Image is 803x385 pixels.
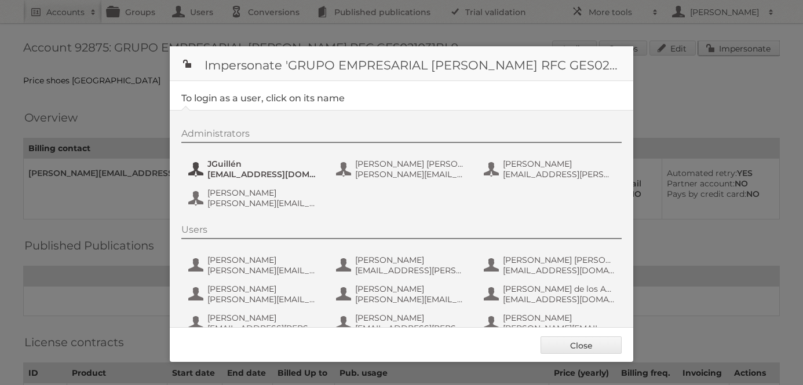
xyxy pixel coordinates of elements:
button: [PERSON_NAME] [PERSON_NAME][EMAIL_ADDRESS][PERSON_NAME][DOMAIN_NAME] [187,186,323,210]
span: [PERSON_NAME] [355,313,468,323]
span: [PERSON_NAME] [207,188,320,198]
span: [PERSON_NAME] [355,284,468,294]
button: [PERSON_NAME] [PERSON_NAME][EMAIL_ADDRESS][PERSON_NAME][DOMAIN_NAME] [187,283,323,306]
span: [EMAIL_ADDRESS][PERSON_NAME][DOMAIN_NAME] [207,323,320,333]
span: [PERSON_NAME] [PERSON_NAME] [PERSON_NAME] [355,159,468,169]
button: [PERSON_NAME] [PERSON_NAME] [PERSON_NAME] [PERSON_NAME][EMAIL_ADDRESS][PERSON_NAME][DOMAIN_NAME] [335,157,471,181]
div: Users [181,224,622,239]
button: [PERSON_NAME] [EMAIL_ADDRESS][PERSON_NAME][DOMAIN_NAME] [335,311,471,335]
span: [EMAIL_ADDRESS][PERSON_NAME][DOMAIN_NAME] [503,169,615,179]
a: Close [541,336,622,354]
button: [PERSON_NAME] [PERSON_NAME] [PERSON_NAME] [EMAIL_ADDRESS][DOMAIN_NAME] [483,254,619,277]
span: [PERSON_NAME] de los Angeles [PERSON_NAME] [503,284,615,294]
button: [PERSON_NAME] [PERSON_NAME][EMAIL_ADDRESS][PERSON_NAME][DOMAIN_NAME] [335,283,471,306]
span: [PERSON_NAME] [207,255,320,265]
h1: Impersonate 'GRUPO EMPRESARIAL [PERSON_NAME] RFC GES021031BL9' [170,46,633,81]
span: [PERSON_NAME] [503,159,615,169]
button: [PERSON_NAME] [PERSON_NAME][EMAIL_ADDRESS][PERSON_NAME][DOMAIN_NAME] [187,254,323,277]
span: [PERSON_NAME] [207,313,320,323]
span: JGuillén [207,159,320,169]
span: [EMAIL_ADDRESS][DOMAIN_NAME] [503,294,615,305]
button: [PERSON_NAME] [EMAIL_ADDRESS][PERSON_NAME][DOMAIN_NAME] [483,157,619,181]
span: [EMAIL_ADDRESS][DOMAIN_NAME] [207,169,320,179]
button: [PERSON_NAME] [EMAIL_ADDRESS][PERSON_NAME][DOMAIN_NAME] [335,254,471,277]
div: Administrators [181,128,622,143]
span: [PERSON_NAME][EMAIL_ADDRESS][PERSON_NAME][DOMAIN_NAME] [355,169,468,179]
span: [PERSON_NAME][EMAIL_ADDRESS][PERSON_NAME][DOMAIN_NAME] [355,294,468,305]
button: [PERSON_NAME] [EMAIL_ADDRESS][PERSON_NAME][DOMAIN_NAME] [187,311,323,335]
span: [PERSON_NAME] [PERSON_NAME] [PERSON_NAME] [503,255,615,265]
span: [PERSON_NAME] [355,255,468,265]
span: [EMAIL_ADDRESS][DOMAIN_NAME] [503,265,615,276]
span: [PERSON_NAME][EMAIL_ADDRESS][PERSON_NAME][DOMAIN_NAME] [207,265,320,276]
span: [PERSON_NAME][EMAIL_ADDRESS][PERSON_NAME][DOMAIN_NAME] [207,198,320,208]
span: [PERSON_NAME] [503,313,615,323]
button: [PERSON_NAME] [PERSON_NAME][EMAIL_ADDRESS][PERSON_NAME][DOMAIN_NAME] [483,311,619,335]
span: [PERSON_NAME][EMAIL_ADDRESS][PERSON_NAME][DOMAIN_NAME] [503,323,615,333]
legend: To login as a user, click on its name [181,93,345,104]
button: [PERSON_NAME] de los Angeles [PERSON_NAME] [EMAIL_ADDRESS][DOMAIN_NAME] [483,283,619,306]
button: JGuillén [EMAIL_ADDRESS][DOMAIN_NAME] [187,157,323,181]
span: [PERSON_NAME] [207,284,320,294]
span: [EMAIL_ADDRESS][PERSON_NAME][DOMAIN_NAME] [355,323,468,333]
span: [PERSON_NAME][EMAIL_ADDRESS][PERSON_NAME][DOMAIN_NAME] [207,294,320,305]
span: [EMAIL_ADDRESS][PERSON_NAME][DOMAIN_NAME] [355,265,468,276]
